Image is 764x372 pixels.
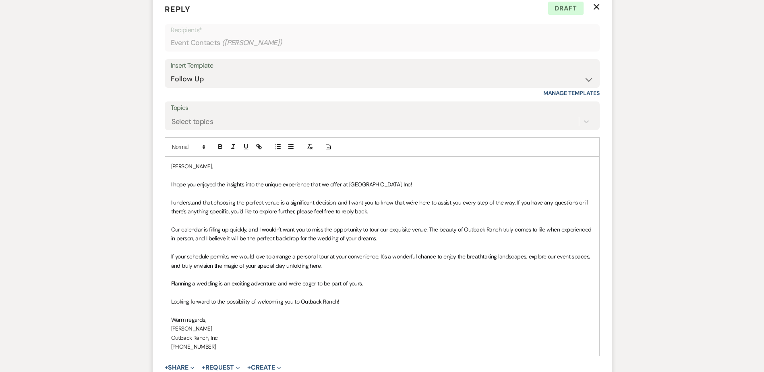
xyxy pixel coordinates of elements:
[247,364,281,371] button: Create
[171,162,593,171] p: [PERSON_NAME],
[171,35,594,51] div: Event Contacts
[171,325,212,332] span: [PERSON_NAME]
[247,364,251,371] span: +
[171,60,594,72] div: Insert Template
[171,199,590,215] span: I understand that choosing the perfect venue is a significant decision, and I want you to know th...
[171,253,592,269] span: If your schedule permits, we would love to arrange a personal tour at your convenience. It's a wo...
[171,181,412,188] span: I hope you enjoyed the insights into the unique experience that we offer at [GEOGRAPHIC_DATA], Inc!
[165,364,168,371] span: +
[171,298,340,305] span: Looking forward to the possibility of welcoming you to Outback Ranch!
[165,364,195,371] button: Share
[171,102,594,114] label: Topics
[222,37,282,48] span: ( [PERSON_NAME] )
[543,89,600,97] a: Manage Templates
[171,334,218,341] span: Outback Ranch, Inc
[171,343,216,350] span: [PHONE_NUMBER]
[548,2,584,15] span: Draft
[171,25,594,35] p: Recipients*
[202,364,240,371] button: Request
[202,364,205,371] span: +
[172,116,213,127] div: Select topics
[171,226,593,242] span: Our calendar is filling up quickly, and I wouldn't want you to miss the opportunity to tour our e...
[171,316,207,323] span: Warm regards,
[165,4,190,14] span: Reply
[171,280,363,287] span: Planning a wedding is an exciting adventure, and we're eager to be part of yours.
